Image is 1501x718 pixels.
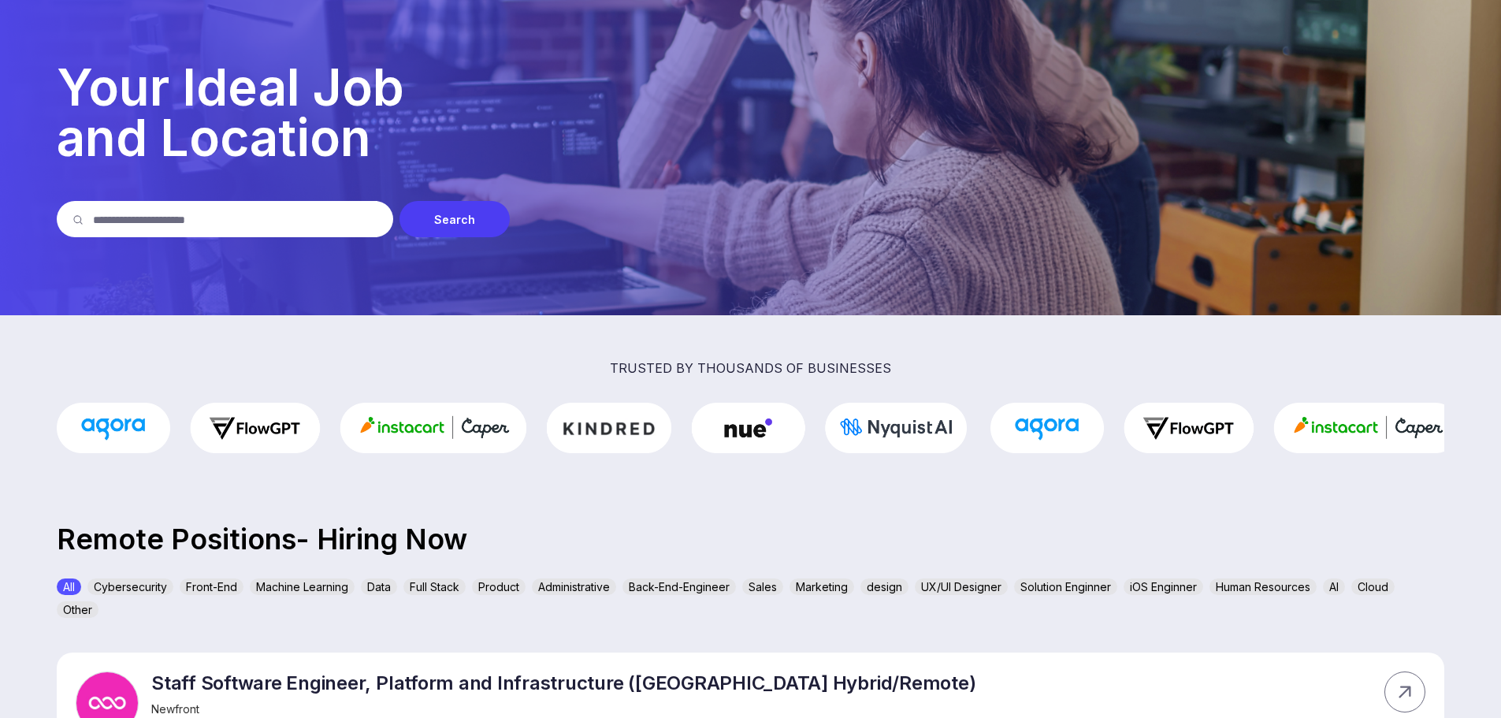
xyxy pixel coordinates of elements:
div: Back-End-Engineer [622,578,736,595]
div: Human Resources [1209,578,1317,595]
div: Front-End [180,578,243,595]
div: Sales [742,578,783,595]
div: Full Stack [403,578,466,595]
div: Product [472,578,526,595]
div: iOS Enginner [1124,578,1203,595]
span: Newfront [151,702,199,716]
div: Data [361,578,397,595]
div: AI [1323,578,1345,595]
div: Administrative [532,578,616,595]
p: Staff Software Engineer, Platform and Infrastructure ([GEOGRAPHIC_DATA] Hybrid/Remote) [151,671,975,694]
div: Cloud [1351,578,1395,595]
div: All [57,578,81,595]
div: Cybersecurity [87,578,173,595]
p: Your Ideal Job and Location [57,62,1444,163]
div: design [860,578,908,595]
div: UX/UI Designer [915,578,1008,595]
div: Search [399,201,510,237]
div: Solution Enginner [1014,578,1117,595]
div: Machine Learning [250,578,355,595]
div: Marketing [790,578,854,595]
div: Other [57,601,98,618]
